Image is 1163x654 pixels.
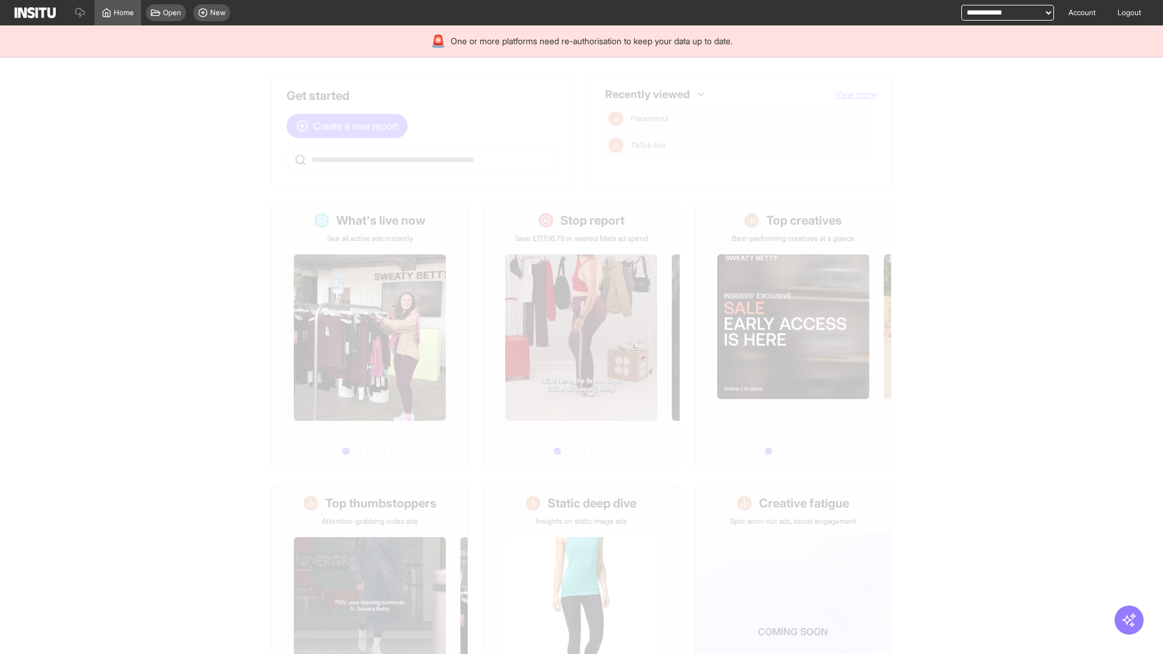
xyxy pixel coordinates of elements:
span: Open [163,8,181,18]
img: Logo [15,7,56,18]
span: New [210,8,225,18]
div: 🚨 [431,33,446,50]
span: One or more platforms need re-authorisation to keep your data up to date. [451,35,732,47]
span: Home [114,8,134,18]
